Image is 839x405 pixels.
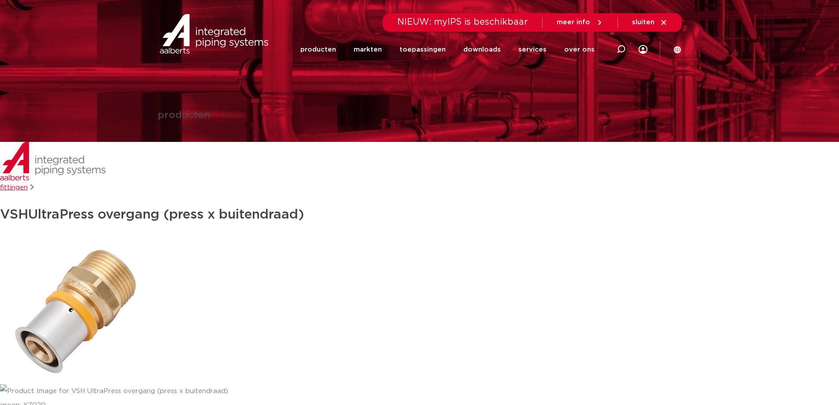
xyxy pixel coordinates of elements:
[564,33,595,67] a: over ons
[300,33,595,67] nav: Menu
[397,18,528,26] span: NIEUW: myIPS is beschikbaar
[158,111,210,121] h1: producten
[557,19,603,26] a: meer info
[399,33,446,67] a: toepassingen
[354,33,382,67] a: markten
[632,19,668,26] a: sluiten
[463,33,501,67] a: downloads
[300,33,336,67] a: producten
[557,19,590,26] span: meer info
[632,19,654,26] span: sluiten
[639,40,647,59] div: my IPS
[518,33,547,67] a: services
